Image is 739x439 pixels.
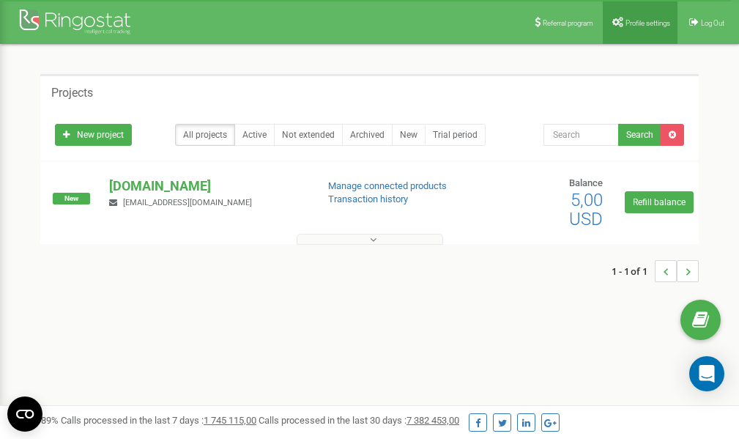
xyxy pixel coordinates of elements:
div: Open Intercom Messenger [689,356,724,391]
a: All projects [175,124,235,146]
nav: ... [612,246,699,297]
p: [DOMAIN_NAME] [109,177,304,196]
a: Manage connected products [328,180,447,191]
u: 7 382 453,00 [406,415,459,426]
span: Calls processed in the last 30 days : [259,415,459,426]
a: Archived [342,124,393,146]
span: Referral program [543,19,593,27]
a: New project [55,124,132,146]
a: Transaction history [328,193,408,204]
button: Search [618,124,661,146]
span: [EMAIL_ADDRESS][DOMAIN_NAME] [123,198,252,207]
span: 1 - 1 of 1 [612,260,655,282]
a: Not extended [274,124,343,146]
span: New [53,193,90,204]
button: Open CMP widget [7,396,42,432]
input: Search [543,124,619,146]
h5: Projects [51,86,93,100]
u: 1 745 115,00 [204,415,256,426]
span: Calls processed in the last 7 days : [61,415,256,426]
a: Trial period [425,124,486,146]
a: Active [234,124,275,146]
span: Log Out [701,19,724,27]
span: 5,00 USD [569,190,603,229]
span: Balance [569,177,603,188]
a: New [392,124,426,146]
a: Refill balance [625,191,694,213]
span: Profile settings [625,19,670,27]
